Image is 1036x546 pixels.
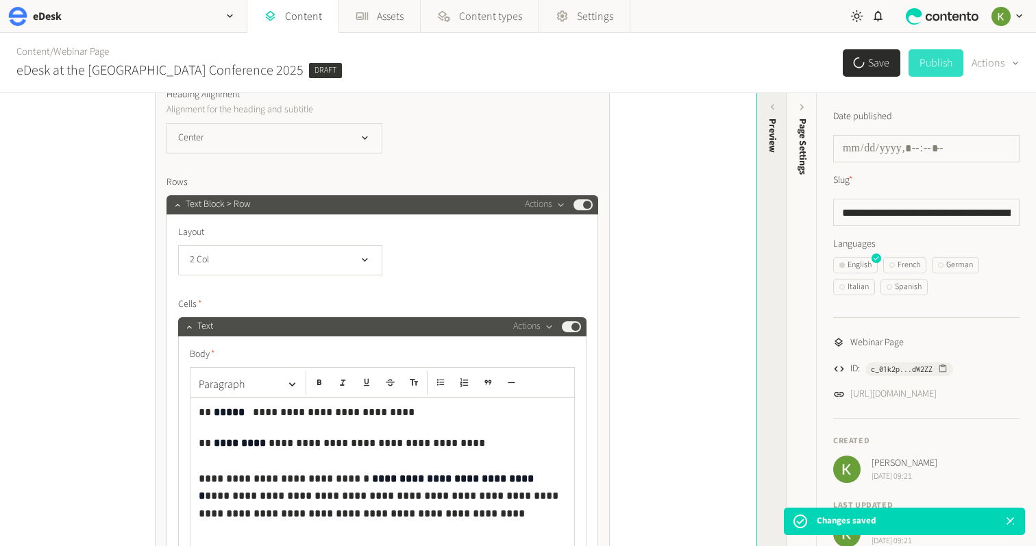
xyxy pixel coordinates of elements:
button: Publish [909,49,963,77]
button: 2 Col [178,245,382,275]
span: c_01k2p...dW2ZZ [871,363,933,375]
button: English [833,257,878,273]
div: Preview [765,119,780,153]
h2: eDesk [33,8,62,25]
button: Actions [972,49,1020,77]
button: Italian [833,279,875,295]
h4: Created [833,435,1020,447]
a: Content [16,45,50,59]
div: English [839,259,872,271]
span: ID: [850,362,860,376]
button: Center [166,123,382,153]
span: Page Settings [795,119,810,175]
span: / [50,45,53,59]
span: Rows [166,175,188,190]
a: Webinar Page [53,45,109,59]
label: Languages [833,237,1020,251]
span: Text [197,319,213,334]
p: Alignment for the heading and subtitle [166,102,478,117]
h2: eDesk at the [GEOGRAPHIC_DATA] Conference 2025 [16,60,304,81]
img: eDesk [8,7,27,26]
span: Draft [309,63,342,78]
button: Spanish [880,279,928,295]
button: Actions [513,319,554,335]
span: [DATE] 09:21 [872,471,937,483]
button: c_01k2p...dW2ZZ [865,362,953,376]
span: Text Block > Row [186,197,251,212]
button: Paragraph [193,371,303,398]
label: Date published [833,110,892,124]
div: Italian [839,281,869,293]
button: Actions [525,197,565,213]
img: Keelin Terry [833,456,861,483]
span: Settings [577,8,613,25]
span: Layout [178,225,204,240]
label: Slug [833,173,853,188]
div: French [889,259,920,271]
span: Content types [459,8,522,25]
button: Save [843,49,900,77]
span: [PERSON_NAME] [872,456,937,471]
button: German [932,257,979,273]
span: Heading Alignment [166,88,240,102]
div: Spanish [887,281,922,293]
p: Changes saved [817,514,876,528]
span: Cells [178,297,202,312]
span: Body [190,347,215,362]
button: French [883,257,926,273]
img: Keelin Terry [991,7,1011,26]
div: German [938,259,973,271]
span: Webinar Page [850,336,904,350]
a: [URL][DOMAIN_NAME] [850,387,937,401]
